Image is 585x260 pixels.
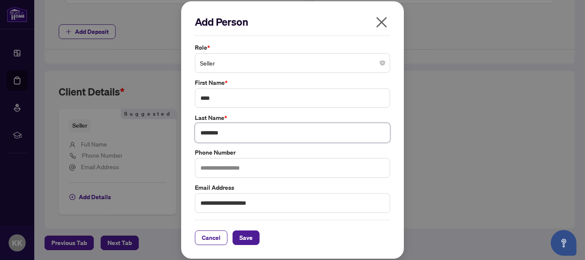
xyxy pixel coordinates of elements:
[195,43,390,52] label: Role
[195,183,390,192] label: Email Address
[233,230,260,245] button: Save
[239,231,253,245] span: Save
[375,15,388,29] span: close
[551,230,576,256] button: Open asap
[202,231,221,245] span: Cancel
[195,15,390,29] h2: Add Person
[380,60,385,66] span: close-circle
[195,230,227,245] button: Cancel
[195,113,390,123] label: Last Name
[200,55,385,71] span: Seller
[195,148,390,157] label: Phone Number
[195,78,390,87] label: First Name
